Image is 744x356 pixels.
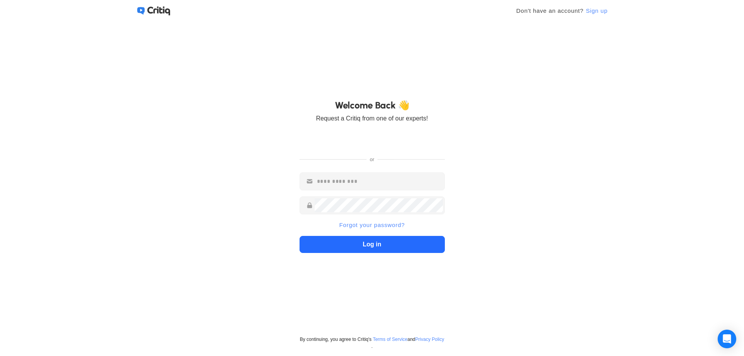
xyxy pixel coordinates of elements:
a: Terms of Service [373,336,407,343]
span: Sign up [586,6,608,15]
a: Privacy Policy [415,336,444,343]
iframe: Sign in with Google Button [296,132,449,150]
span: Forgot your password? [339,220,405,230]
span: Request a Critiq from one of our experts! [316,114,428,123]
span: or [370,156,374,163]
div: Open Intercom Messenger [718,330,736,348]
span: By continuing, you agree to Critiq's and . [300,336,445,350]
div: Welcome Back 👋 [316,98,428,112]
span: Don't have an account? [516,7,584,14]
